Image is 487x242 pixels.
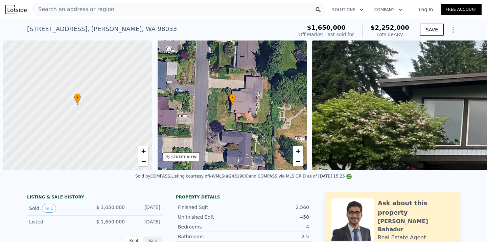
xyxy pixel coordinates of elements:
span: + [141,147,145,155]
a: Zoom in [138,146,148,156]
span: $ 1,650,000 [96,219,125,224]
div: Property details [176,194,311,200]
div: Bathrooms [178,233,243,240]
span: + [296,147,300,155]
img: NWMLS Logo [346,174,352,179]
button: Company [369,4,408,16]
a: Free Account [441,4,482,15]
div: Sold by COMPASS . [135,174,171,179]
div: Finished Sqft [178,204,243,211]
span: • [74,95,81,101]
div: [STREET_ADDRESS] , [PERSON_NAME] , WA 98033 [27,24,177,34]
div: Real Estate Agent [378,234,426,242]
button: Solutions [327,4,369,16]
span: − [141,157,145,165]
div: LISTING & SALE HISTORY [27,194,162,201]
a: Zoom in [293,146,303,156]
a: Zoom out [293,156,303,166]
div: Ask about this property [378,198,453,217]
div: [DATE] [130,218,160,225]
a: Log In [411,6,441,13]
div: STREET VIEW [171,155,197,160]
div: Unfinished Sqft [178,214,243,220]
div: Lotside ARV [371,31,409,38]
div: 2,560 [243,204,309,211]
button: Show Options [446,23,460,36]
div: [PERSON_NAME] Bahadur [378,217,453,234]
span: − [296,157,300,165]
button: View historical data [42,204,56,213]
div: 2.5 [243,233,309,240]
div: Off Market, last sold for [299,31,354,38]
div: Listing courtesy of NWMLS (#2431906) and COMPASS via MLS GRID as of [DATE] 15:25 [171,174,351,179]
a: Zoom out [138,156,148,166]
div: Sold [29,204,89,213]
span: $1,650,000 [307,24,346,31]
div: 450 [243,214,309,220]
span: • [229,95,236,101]
div: Bedrooms [178,223,243,230]
div: • [229,93,236,105]
span: $2,252,000 [371,24,409,31]
img: Lotside [5,5,27,14]
span: $ 1,650,000 [96,205,125,210]
div: • [74,93,81,105]
button: SAVE [420,24,444,36]
span: Search an address or region [33,5,114,14]
div: 4 [243,223,309,230]
div: [DATE] [130,204,160,213]
div: Listed [29,218,89,225]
